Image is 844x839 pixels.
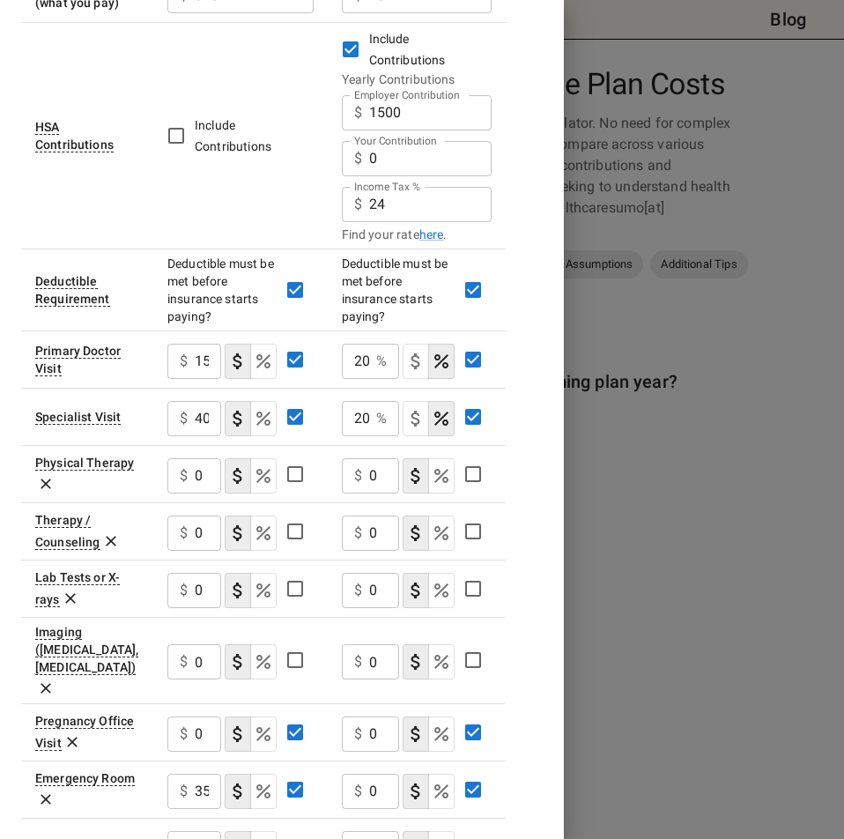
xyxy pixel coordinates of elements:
svg: Select if this service charges coinsurance, a percentage of the medical expense that you pay to y... [253,351,274,372]
svg: Select if this service charges a copay (or copayment), a set dollar amount (e.g. $30) you pay to ... [227,408,248,429]
button: coinsurance [250,401,277,436]
div: cost type [225,344,277,379]
button: coinsurance [250,458,277,494]
svg: Select if this service charges a copay (or copayment), a set dollar amount (e.g. $30) you pay to ... [405,465,426,486]
button: coinsurance [428,458,455,494]
svg: Select if this service charges a copay (or copayment), a set dollar amount (e.g. $30) you pay to ... [227,724,248,745]
svg: Select if this service charges coinsurance, a percentage of the medical expense that you pay to y... [431,781,452,802]
p: $ [180,724,188,745]
svg: Select if this service charges a copay (or copayment), a set dollar amount (e.g. $30) you pay to ... [405,351,426,372]
button: copayment [403,401,429,436]
svg: Select if this service charges coinsurance, a percentage of the medical expense that you pay to y... [431,580,452,601]
button: copayment [225,516,251,551]
svg: Select if this service charges coinsurance, a percentage of the medical expense that you pay to y... [431,651,452,672]
button: copayment [403,458,429,494]
p: $ [180,465,188,486]
div: Sometimes called 'Specialist' or 'Specialist Office Visit'. This is a visit to a doctor with a sp... [35,410,121,425]
svg: Select if this service charges a copay (or copayment), a set dollar amount (e.g. $30) you pay to ... [405,781,426,802]
span: Include Contributions [195,118,271,153]
div: This option will be 'Yes' for most plans. If your plan details say something to the effect of 'de... [35,274,110,307]
span: Include Contributions [369,32,446,67]
p: $ [354,580,362,601]
svg: Select if this service charges coinsurance, a percentage of the medical expense that you pay to y... [431,465,452,486]
p: $ [354,194,362,215]
label: Employer Contribution [354,87,460,102]
p: $ [354,465,362,486]
button: copayment [225,644,251,679]
svg: Select if this service charges coinsurance, a percentage of the medical expense that you pay to y... [431,408,452,429]
button: coinsurance [428,401,455,436]
div: Visit to your primary doctor for general care (also known as a Primary Care Provider, Primary Car... [35,344,121,376]
svg: Select if this service charges a copay (or copayment), a set dollar amount (e.g. $30) you pay to ... [405,651,426,672]
a: here [419,226,444,243]
label: Your Contribution [354,133,437,148]
div: cost type [403,774,455,809]
button: coinsurance [428,344,455,379]
div: cost type [225,573,277,608]
p: $ [354,148,362,169]
p: $ [354,781,362,802]
button: copayment [403,344,429,379]
svg: Select if this service charges a copay (or copayment), a set dollar amount (e.g. $30) you pay to ... [405,523,426,544]
svg: Select if this service charges coinsurance, a percentage of the medical expense that you pay to y... [253,724,274,745]
svg: Select if this service charges a copay (or copayment), a set dollar amount (e.g. $30) you pay to ... [405,408,426,429]
p: $ [180,351,188,372]
div: Leave the checkbox empty if you don't what an HSA (Health Savings Account) is. If the insurance p... [35,120,114,152]
p: $ [180,781,188,802]
p: $ [180,580,188,601]
button: copayment [403,774,429,809]
svg: Select if this service charges coinsurance, a percentage of the medical expense that you pay to y... [253,465,274,486]
button: copayment [225,573,251,608]
p: $ [180,523,188,544]
button: coinsurance [428,573,455,608]
button: copayment [403,644,429,679]
svg: Select if this service charges a copay (or copayment), a set dollar amount (e.g. $30) you pay to ... [227,651,248,672]
div: cost type [403,344,455,379]
button: copayment [225,774,251,809]
svg: Select if this service charges a copay (or copayment), a set dollar amount (e.g. $30) you pay to ... [227,523,248,544]
button: copayment [225,401,251,436]
button: copayment [403,516,429,551]
button: coinsurance [428,516,455,551]
button: coinsurance [250,716,277,752]
button: coinsurance [428,716,455,752]
div: cost type [403,573,455,608]
button: copayment [225,716,251,752]
div: A behavioral health therapy session. [35,513,100,550]
svg: Select if this service charges coinsurance, a percentage of the medical expense that you pay to y... [253,408,274,429]
div: cost type [403,401,455,436]
svg: Select if this service charges a copay (or copayment), a set dollar amount (e.g. $30) you pay to ... [227,351,248,372]
div: Imaging (MRI, PET, CT) [35,625,138,675]
svg: Select if this service charges coinsurance, a percentage of the medical expense that you pay to y... [253,781,274,802]
button: copayment [403,573,429,608]
div: cost type [225,644,277,679]
svg: Select if this service charges coinsurance, a percentage of the medical expense that you pay to y... [253,580,274,601]
div: Deductible must be met before insurance starts paying? [342,255,455,325]
p: $ [354,651,362,672]
button: coinsurance [428,774,455,809]
svg: Select if this service charges a copay (or copayment), a set dollar amount (e.g. $30) you pay to ... [227,781,248,802]
p: $ [354,724,362,745]
button: coinsurance [250,516,277,551]
button: coinsurance [428,644,455,679]
button: copayment [225,344,251,379]
div: cost type [403,458,455,494]
p: $ [354,102,362,123]
div: cost type [403,644,455,679]
div: cost type [225,401,277,436]
div: cost type [225,774,277,809]
svg: Select if this service charges a copay (or copayment), a set dollar amount (e.g. $30) you pay to ... [227,580,248,601]
div: Physical Therapy [35,456,134,471]
div: Find your rate . [342,226,492,243]
div: Deductible must be met before insurance starts paying? [167,255,277,325]
svg: Select if this service charges coinsurance, a percentage of the medical expense that you pay to y... [431,523,452,544]
p: $ [354,523,362,544]
p: % [376,408,387,429]
svg: Select if this service charges coinsurance, a percentage of the medical expense that you pay to y... [431,351,452,372]
button: copayment [403,716,429,752]
p: % [376,351,387,372]
p: $ [180,408,188,429]
div: cost type [225,716,277,752]
div: Emergency Room [35,771,135,786]
div: Yearly Contributions [342,71,492,88]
